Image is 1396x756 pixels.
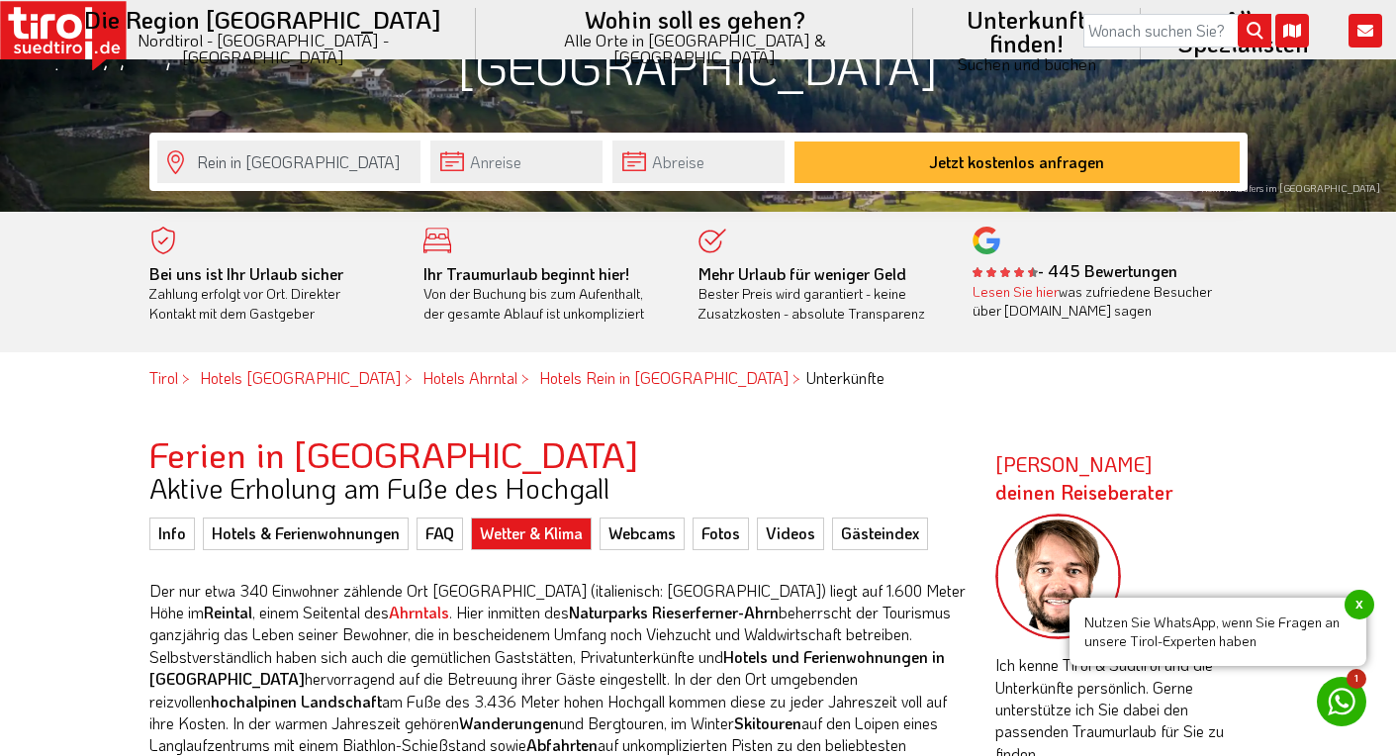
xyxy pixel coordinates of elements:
[149,263,343,284] b: Bei uns ist Ihr Urlaub sicher
[600,518,685,549] a: Webcams
[203,518,409,549] a: Hotels & Ferienwohnungen
[1070,598,1366,666] span: Nutzen Sie WhatsApp, wenn Sie Fragen an unsere Tirol-Experten haben
[526,734,598,755] strong: Abfahrten
[389,602,449,622] a: Ahrntals
[204,602,252,622] strong: Reintal
[430,141,603,183] input: Anreise
[798,367,884,389] li: Unterkünfte
[1083,14,1271,47] input: Wonach suchen Sie?
[149,473,966,504] h3: Aktive Erholung am Fuße des Hochgall
[459,712,559,733] strong: Wanderungen
[995,451,1173,505] strong: [PERSON_NAME]
[157,141,420,183] input: Wo soll's hingehen?
[612,141,785,183] input: Abreise
[1275,14,1309,47] i: Karte öffnen
[698,263,906,284] b: Mehr Urlaub für weniger Geld
[937,55,1117,72] small: Suchen und buchen
[757,518,824,549] a: Videos
[539,367,789,388] a: Hotels Rein in [GEOGRAPHIC_DATA]
[995,479,1173,505] span: deinen Reiseberater
[471,518,592,549] a: Wetter & Klima
[1349,14,1382,47] i: Kontakt
[500,32,889,65] small: Alle Orte in [GEOGRAPHIC_DATA] & [GEOGRAPHIC_DATA]
[973,282,1218,321] div: was zufriedene Besucher über [DOMAIN_NAME] sagen
[973,282,1059,301] a: Lesen Sie hier
[200,367,401,388] a: Hotels [GEOGRAPHIC_DATA]
[832,518,928,549] a: Gästeindex
[995,514,1122,640] img: frag-markus.png
[973,260,1177,281] b: - 445 Bewertungen
[1317,677,1366,726] a: 1 Nutzen Sie WhatsApp, wenn Sie Fragen an unsere Tirol-Experten habenx
[149,367,178,388] a: Tirol
[73,32,452,65] small: Nordtirol - [GEOGRAPHIC_DATA] - [GEOGRAPHIC_DATA]
[423,263,629,284] b: Ihr Traumurlaub beginnt hier!
[149,434,966,474] h2: Ferien in [GEOGRAPHIC_DATA]
[211,691,382,711] strong: hochalpinen Landschaft
[1345,590,1374,619] span: x
[569,602,779,622] strong: Naturparks Rieserferner-Ahrn
[698,264,944,324] div: Bester Preis wird garantiert - keine Zusatzkosten - absolute Transparenz
[423,264,669,324] div: Von der Buchung bis zum Aufenthalt, der gesamte Ablauf ist unkompliziert
[794,142,1240,183] button: Jetzt kostenlos anfragen
[693,518,749,549] a: Fotos
[149,264,395,324] div: Zahlung erfolgt vor Ort. Direkter Kontakt mit dem Gastgeber
[422,367,517,388] a: Hotels Ahrntal
[734,712,801,733] strong: Skitouren
[149,646,945,689] strong: Hotels und Ferienwohnungen in [GEOGRAPHIC_DATA]
[1347,669,1366,689] span: 1
[417,518,463,549] a: FAQ
[149,518,195,549] a: Info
